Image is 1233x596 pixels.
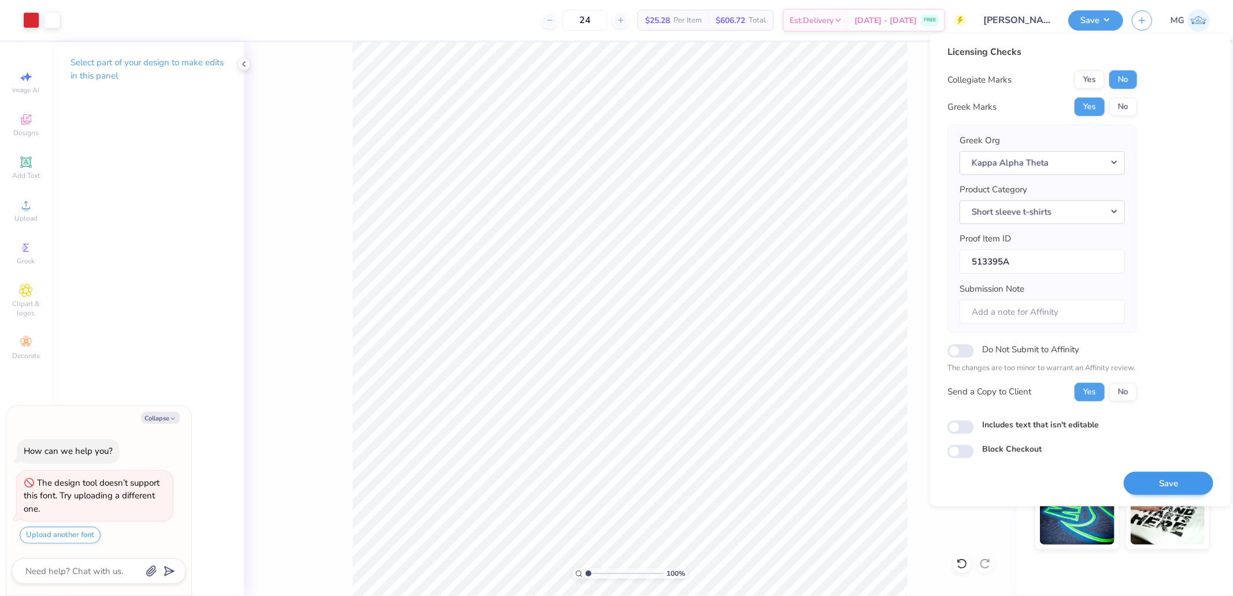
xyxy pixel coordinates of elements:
label: Submission Note [960,282,1024,296]
div: Send a Copy to Client [947,385,1031,398]
div: Greek Marks [947,100,997,114]
button: Kappa Alpha Theta [960,151,1125,174]
div: Collegiate Marks [947,73,1012,87]
span: 100 % [667,568,685,579]
span: Designs [13,128,39,137]
label: Greek Org [960,134,1000,147]
span: FREE [924,16,936,24]
span: Greek [17,256,35,266]
button: Short sleeve t-shirts [960,200,1125,223]
label: Includes text that isn't editable [982,418,1099,430]
p: The changes are too minor to warrant an Affinity review. [947,363,1137,374]
span: MG [1171,14,1184,27]
button: No [1109,70,1137,89]
span: Clipart & logos [6,299,46,318]
span: $25.28 [645,14,670,27]
button: Upload another font [20,527,101,543]
button: Save [1124,471,1213,495]
button: Yes [1075,70,1105,89]
span: Upload [14,214,38,223]
span: Decorate [12,351,40,360]
span: Per Item [673,14,702,27]
img: Glow in the Dark Ink [1040,487,1114,545]
span: Image AI [13,85,40,95]
div: Licensing Checks [947,45,1137,59]
label: Do Not Submit to Affinity [982,342,1079,357]
input: – – [562,10,608,31]
img: Michael Galon [1187,9,1210,32]
img: Water based Ink [1131,487,1205,545]
span: Add Text [12,171,40,180]
span: Total [749,14,766,27]
span: $606.72 [716,14,745,27]
p: Select part of your design to make edits in this panel [71,56,225,83]
button: Collapse [141,412,180,424]
button: Yes [1075,98,1105,116]
button: Yes [1075,382,1105,401]
label: Product Category [960,183,1027,196]
a: MG [1171,9,1210,32]
input: Add a note for Affinity [960,299,1125,324]
span: [DATE] - [DATE] [854,14,917,27]
button: Save [1068,10,1123,31]
label: Block Checkout [982,443,1042,455]
span: Est. Delivery [790,14,834,27]
div: The design tool doesn’t support this font. Try uploading a different one. [24,477,160,515]
div: How can we help you? [24,445,113,457]
input: Untitled Design [975,9,1060,32]
label: Proof Item ID [960,232,1011,245]
button: No [1109,98,1137,116]
button: No [1109,382,1137,401]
